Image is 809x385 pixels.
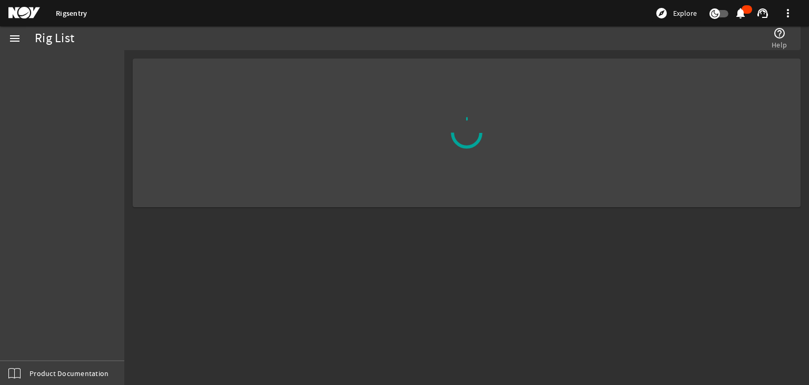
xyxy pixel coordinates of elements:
[56,8,87,18] a: Rigsentry
[35,33,74,44] div: Rig List
[29,368,108,379] span: Product Documentation
[651,5,701,22] button: Explore
[734,7,747,20] mat-icon: notifications
[673,8,697,18] span: Explore
[756,7,769,20] mat-icon: support_agent
[655,7,668,20] mat-icon: explore
[773,27,786,40] mat-icon: help_outline
[8,32,21,45] mat-icon: menu
[775,1,801,26] button: more_vert
[772,40,787,50] span: Help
